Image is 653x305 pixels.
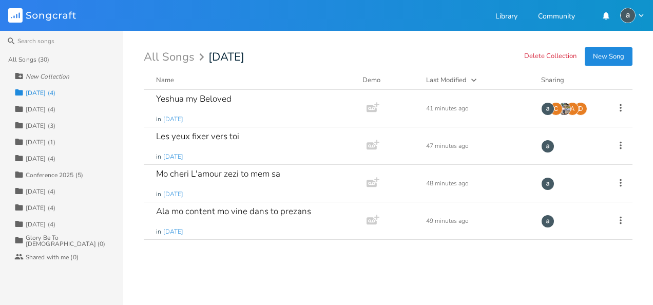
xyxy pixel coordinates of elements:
[426,105,529,111] div: 41 minutes ago
[156,207,311,216] div: Ala mo content mo vine dans to prezans
[362,75,414,85] div: Demo
[163,115,183,124] span: [DATE]
[163,190,183,199] span: [DATE]
[26,188,55,195] div: [DATE] (4)
[620,8,636,23] img: alvin cavaree
[541,215,554,228] img: alvin cavaree
[549,102,563,116] div: c21cavareeda
[26,172,83,178] div: Conference 2025 (5)
[156,94,232,103] div: Yeshua my Beloved
[541,75,603,85] div: Sharing
[156,75,350,85] button: Name
[156,115,161,124] span: in
[426,218,529,224] div: 49 minutes ago
[426,75,529,85] button: Last Modified
[558,102,571,116] img: Louis Henri
[163,227,183,236] span: [DATE]
[156,169,280,178] div: Mo cheri L'amour zezi to mem sa
[156,227,161,236] span: in
[156,190,161,199] span: in
[156,153,161,161] span: in
[26,123,55,129] div: [DATE] (3)
[26,156,55,162] div: [DATE] (4)
[426,75,467,85] div: Last Modified
[26,139,55,145] div: [DATE] (1)
[26,90,55,96] div: [DATE] (4)
[541,140,554,153] img: alvin cavaree
[566,102,579,116] div: alvincavaree
[26,106,55,112] div: [DATE] (4)
[156,75,174,85] div: Name
[26,73,69,80] div: New Collection
[26,254,79,260] div: Shared with me (0)
[426,180,529,186] div: 48 minutes ago
[26,221,55,227] div: [DATE] (4)
[26,235,123,247] div: Glory Be To [DEMOGRAPHIC_DATA] (0)
[144,52,207,62] div: All Songs
[541,102,554,116] img: alvin cavaree
[574,102,587,116] div: dylan_julien
[163,153,183,161] span: [DATE]
[8,56,49,63] div: All Songs (30)
[538,13,575,22] a: Community
[524,52,577,61] button: Delete Collection
[495,13,517,22] a: Library
[208,51,244,63] span: [DATE]
[585,47,632,66] button: New Song
[541,177,554,190] img: alvin cavaree
[426,143,529,149] div: 47 minutes ago
[26,205,55,211] div: [DATE] (4)
[156,132,239,141] div: Les yeux fixer vers toi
